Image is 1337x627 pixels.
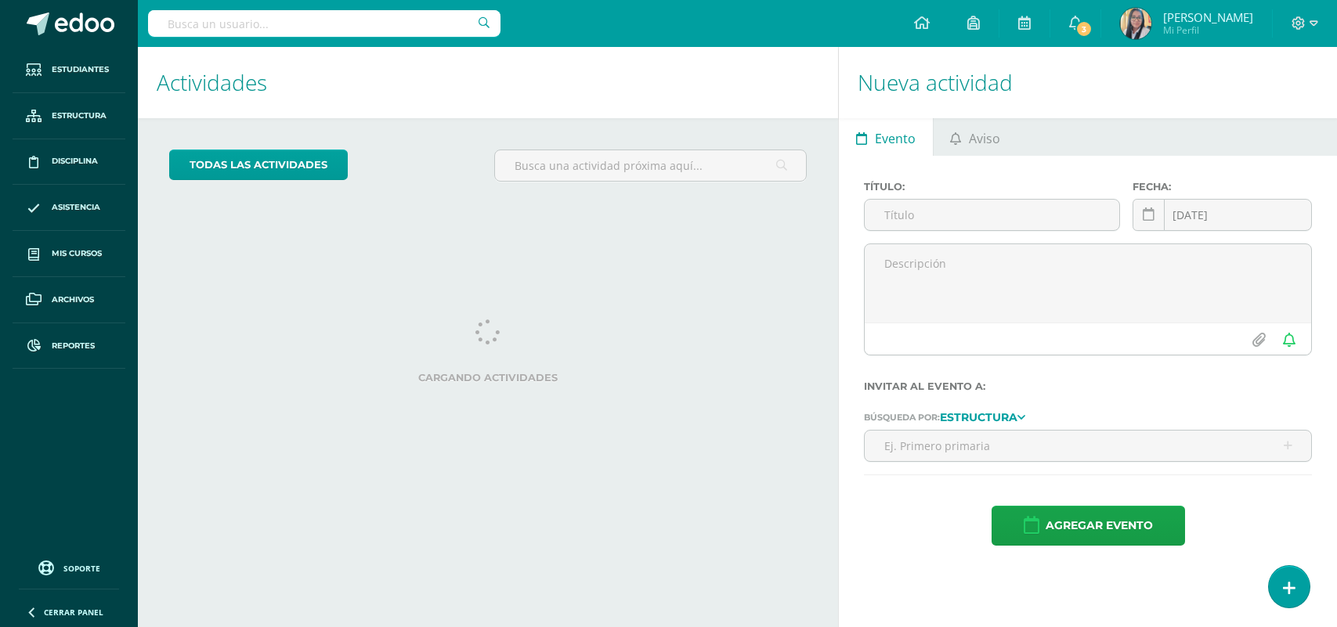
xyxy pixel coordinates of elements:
a: Disciplina [13,139,125,186]
a: Estructura [940,411,1025,422]
span: Estructura [52,110,107,122]
strong: Estructura [940,410,1017,424]
input: Título [865,200,1119,230]
span: Mi Perfil [1163,23,1253,37]
span: Búsqueda por: [864,412,940,423]
span: Soporte [63,563,100,574]
a: Asistencia [13,185,125,231]
span: 3 [1075,20,1093,38]
input: Fecha de entrega [1133,200,1311,230]
a: Soporte [19,557,119,578]
label: Título: [864,181,1120,193]
input: Ej. Primero primaria [865,431,1311,461]
a: Reportes [13,323,125,369]
span: Evento [875,120,916,157]
span: Asistencia [52,201,100,214]
a: Archivos [13,277,125,323]
h1: Actividades [157,47,819,118]
span: Mis cursos [52,247,102,260]
a: Estudiantes [13,47,125,93]
span: Archivos [52,294,94,306]
a: Evento [839,118,932,156]
button: Agregar evento [992,506,1185,546]
a: Aviso [934,118,1017,156]
label: Invitar al evento a: [864,380,1312,392]
label: Fecha: [1133,181,1312,193]
h1: Nueva actividad [858,47,1318,118]
span: Agregar evento [1046,506,1153,545]
a: Estructura [13,93,125,139]
span: Reportes [52,340,95,352]
input: Busca una actividad próxima aquí... [495,150,806,181]
span: Aviso [969,120,1000,157]
label: Cargando actividades [169,372,807,384]
span: Estudiantes [52,63,109,76]
span: Disciplina [52,155,98,168]
a: todas las Actividades [169,150,348,180]
input: Busca un usuario... [148,10,500,37]
a: Mis cursos [13,231,125,277]
span: Cerrar panel [44,607,103,618]
img: 686a06a3bf1af68f69e33fbdca467678.png [1120,8,1151,39]
span: [PERSON_NAME] [1163,9,1253,25]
